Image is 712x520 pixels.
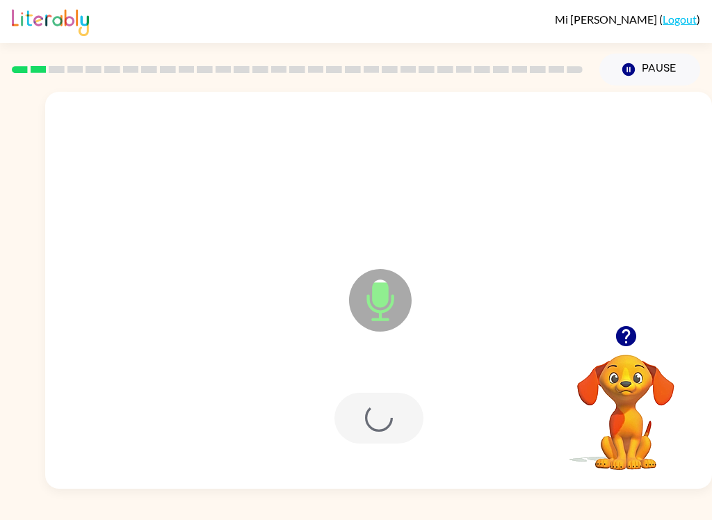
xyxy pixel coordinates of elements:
[12,6,89,36] img: Literably
[555,13,700,26] div: ( )
[599,54,700,86] button: Pause
[555,13,659,26] span: Mi [PERSON_NAME]
[663,13,697,26] a: Logout
[556,333,695,472] video: Your browser must support playing .mp4 files to use Literably. Please try using another browser.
